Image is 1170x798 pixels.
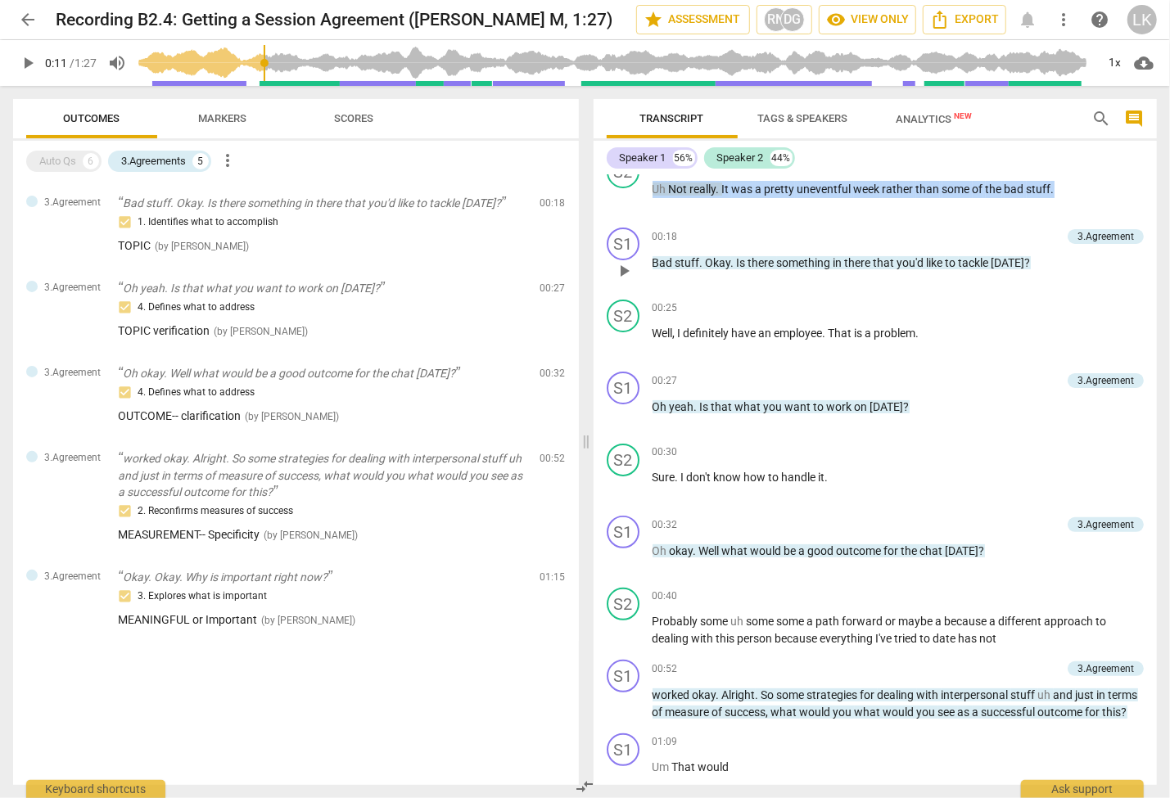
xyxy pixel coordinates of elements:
[1091,109,1111,128] span: search
[1021,780,1144,798] div: Ask support
[982,706,1038,719] span: successful
[653,327,673,340] span: Well
[737,256,748,269] span: Is
[936,615,945,628] span: a
[884,544,901,557] span: for
[118,613,257,626] span: MEANINGFUL or Important
[1005,183,1027,196] span: bad
[895,632,920,645] span: tried
[874,256,897,269] span: that
[725,706,766,719] span: success
[827,400,855,413] span: work
[678,327,684,340] span: I
[653,400,670,413] span: Oh
[837,544,884,557] span: outcome
[861,688,878,701] span: for
[56,10,612,30] h2: Recording B2.4: Getting a Session Agreement ([PERSON_NAME] M, 1:27)
[942,688,1011,701] span: interpersonal
[738,632,775,645] span: person
[192,153,209,169] div: 5
[1121,106,1147,132] button: Show/Hide comments
[946,256,959,269] span: to
[959,632,980,645] span: has
[692,632,716,645] span: with
[1011,688,1038,701] span: stuff
[1109,688,1138,701] span: terms
[764,7,788,32] div: RN
[722,544,751,557] span: what
[607,300,639,332] div: Change speaker
[897,256,927,269] span: you'd
[854,183,883,196] span: week
[973,183,986,196] span: of
[784,544,799,557] span: be
[751,544,784,557] span: would
[797,183,854,196] span: uneventful
[865,327,874,340] span: a
[933,632,959,645] span: date
[653,735,678,749] span: 01:09
[1077,229,1134,244] div: 3.Agreement
[118,450,527,501] p: worked okay. Alright. So some strategies for dealing with interpersonal stuff uh and just in term...
[807,688,861,701] span: strategies
[653,615,701,628] span: Probably
[945,615,990,628] span: because
[607,372,639,404] div: Change speaker
[45,56,67,70] span: 0:11
[1085,5,1114,34] a: Help
[18,10,38,29] span: arrow_back
[1096,615,1107,628] span: to
[917,706,938,719] span: you
[757,5,812,34] button: RNDG
[764,400,785,413] span: you
[761,688,777,701] span: So
[214,326,308,337] span: ( by [PERSON_NAME] )
[18,53,38,73] span: play_arrow
[620,150,666,166] div: Speaker 1
[777,256,833,269] span: something
[614,261,634,281] span: play_arrow
[819,5,916,34] button: View only
[775,327,823,340] span: employee
[886,615,899,628] span: or
[644,10,743,29] span: Assessment
[896,113,972,125] span: Analytics
[653,589,678,603] span: 00:40
[264,530,358,541] span: ( by [PERSON_NAME] )
[1127,5,1157,34] div: LK
[681,471,687,484] span: I
[930,10,999,29] span: Export
[769,471,782,484] span: to
[735,400,764,413] span: what
[747,615,777,628] span: some
[999,615,1045,628] span: different
[102,48,132,78] button: Volume
[814,400,827,413] span: to
[870,400,904,413] span: [DATE]
[653,230,678,244] span: 00:18
[118,195,527,212] p: Bad stuff. Okay. Is there something in there that you'd like to tackle [DATE]?
[690,183,716,196] span: really
[693,544,699,557] span: .
[675,256,700,269] span: stuff
[825,471,829,484] span: .
[1124,109,1144,128] span: comment
[1025,256,1031,269] span: ?
[980,632,997,645] span: not
[855,706,883,719] span: what
[782,471,819,484] span: handle
[575,777,594,796] span: compare_arrows
[653,662,678,676] span: 00:52
[785,400,814,413] span: want
[700,256,706,269] span: .
[540,282,566,295] span: 00:27
[334,112,373,124] span: Scores
[669,183,690,196] span: Not
[118,324,210,337] span: TOPIC verification
[748,256,777,269] span: there
[904,400,910,413] span: ?
[716,688,722,701] span: .
[878,688,917,701] span: dealing
[44,281,101,295] span: 3.Agreement
[874,327,916,340] span: problem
